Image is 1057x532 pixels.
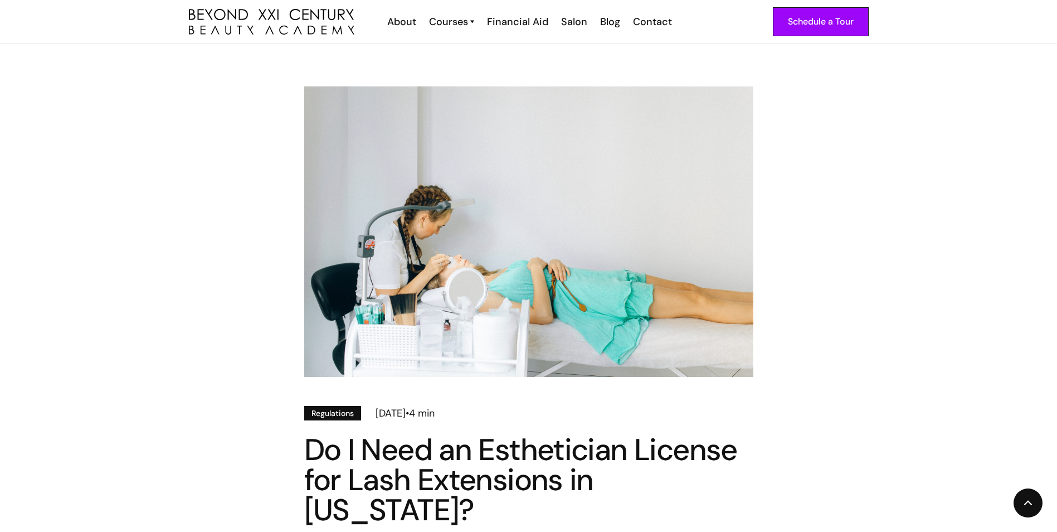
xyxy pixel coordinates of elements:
div: • [406,406,409,420]
a: Contact [626,14,678,29]
div: 4 min [409,406,435,420]
div: Schedule a Tour [788,14,854,29]
div: Financial Aid [487,14,548,29]
h1: Do I Need an Esthetician License for Lash Extensions in [US_STATE]? [304,435,753,525]
a: Courses [429,14,474,29]
a: About [380,14,422,29]
div: Courses [429,14,468,29]
img: beyond 21st century beauty academy logo [189,9,354,35]
a: Regulations [304,406,361,420]
div: [DATE] [376,406,406,420]
div: Salon [561,14,587,29]
a: Schedule a Tour [773,7,869,36]
img: lash extension artists [304,86,753,377]
div: Regulations [311,407,354,419]
div: About [387,14,416,29]
a: home [189,9,354,35]
a: Blog [593,14,626,29]
a: Financial Aid [480,14,554,29]
a: Salon [554,14,593,29]
div: Blog [600,14,620,29]
div: Contact [633,14,672,29]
